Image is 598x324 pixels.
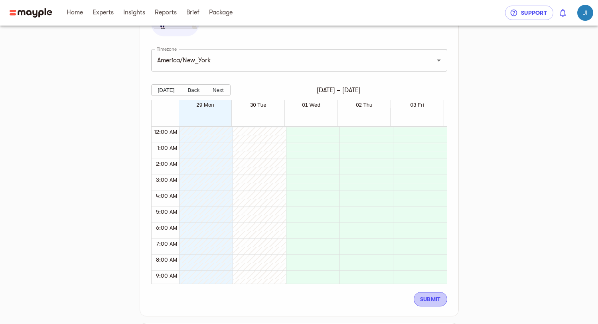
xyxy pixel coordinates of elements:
[433,55,444,66] button: Open
[553,3,572,22] button: show 0 new notifications
[577,5,593,21] img: tvqtMCI3R92JAmaHQHce
[123,8,145,17] span: Insights
[151,84,182,96] button: [DATE]
[152,129,179,135] span: 12:00 AM
[10,8,52,18] img: Main logo
[154,272,179,279] span: 9:00 AM
[154,193,179,199] span: 4:00 AM
[186,8,199,17] span: Brief
[181,84,206,96] button: Back
[356,102,372,108] button: 02 Thu
[511,8,547,18] span: Support
[154,161,179,167] span: 2:00 AM
[154,225,179,231] span: 6:00 AM
[231,85,447,95] span: [DATE] – [DATE]
[420,294,441,304] span: Submit
[154,209,179,215] span: 5:00 AM
[155,145,179,151] span: 1:00 AM
[154,256,179,263] span: 8:00 AM
[155,8,177,17] span: Reports
[411,102,424,108] button: 03 Fri
[196,102,214,108] button: 29 Mon
[302,102,320,108] button: 01 Wed
[206,84,230,96] button: Next
[505,6,553,20] button: Support
[250,102,266,108] button: 30 Tue
[414,292,447,306] button: Submit
[67,8,83,17] span: Home
[93,8,114,17] span: Experts
[154,241,179,247] span: 7:00 AM
[154,177,179,183] span: 3:00 AM
[209,8,233,17] span: Package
